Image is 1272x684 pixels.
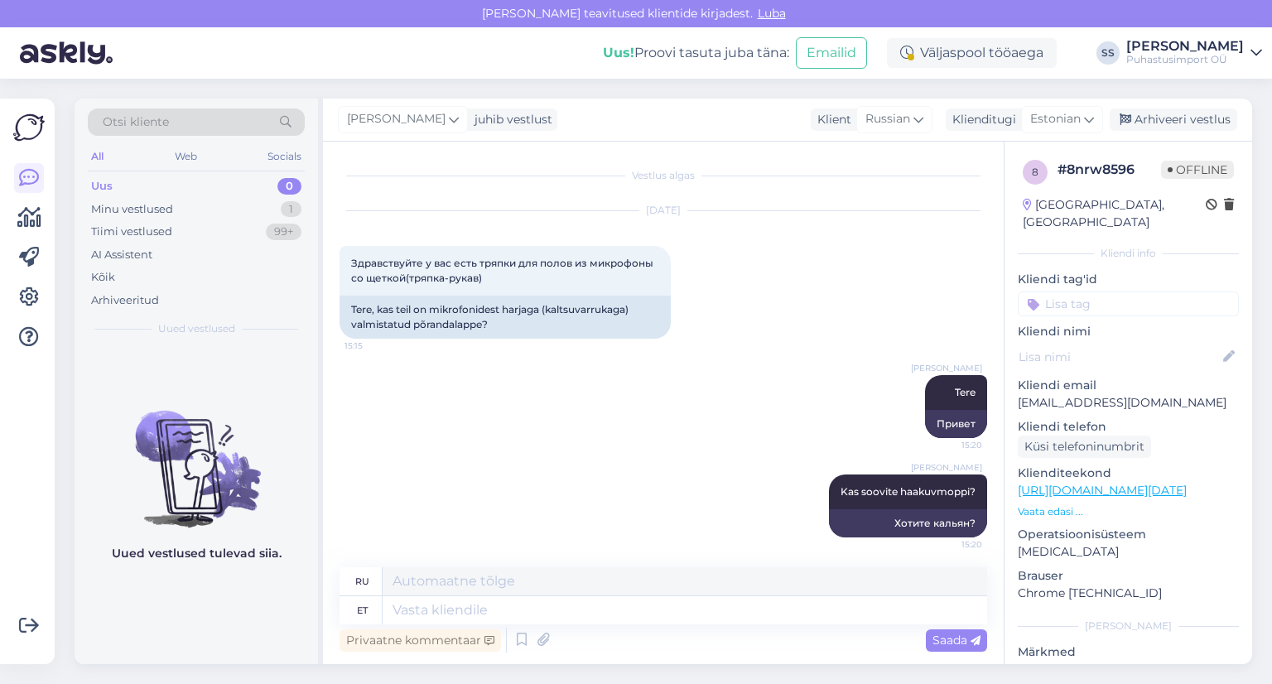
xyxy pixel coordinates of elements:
[91,269,115,286] div: Kõik
[955,386,976,398] span: Tere
[340,203,987,218] div: [DATE]
[340,296,671,339] div: Tere, kas teil on mikrofonidest harjaga (kaltsuvarrukaga) valmistatud põrandalappe?
[1126,40,1244,53] div: [PERSON_NAME]
[277,178,301,195] div: 0
[91,247,152,263] div: AI Assistent
[796,37,867,69] button: Emailid
[1018,291,1239,316] input: Lisa tag
[103,113,169,131] span: Otsi kliente
[91,178,113,195] div: Uus
[1096,41,1120,65] div: SS
[1110,108,1237,131] div: Arhiveeri vestlus
[344,340,407,352] span: 15:15
[753,6,791,21] span: Luba
[91,224,172,240] div: Tiimi vestlused
[925,410,987,438] div: Привет
[91,292,159,309] div: Arhiveeritud
[841,485,976,498] span: Kas soovite haakuvmoppi?
[603,45,634,60] b: Uus!
[468,111,552,128] div: juhib vestlust
[1023,196,1206,231] div: [GEOGRAPHIC_DATA], [GEOGRAPHIC_DATA]
[1018,418,1239,436] p: Kliendi telefon
[112,545,282,562] p: Uued vestlused tulevad siia.
[1030,110,1081,128] span: Estonian
[1018,377,1239,394] p: Kliendi email
[281,201,301,218] div: 1
[1018,271,1239,288] p: Kliendi tag'id
[357,596,368,624] div: et
[946,111,1016,128] div: Klienditugi
[1126,40,1262,66] a: [PERSON_NAME]Puhastusimport OÜ
[1018,394,1239,412] p: [EMAIL_ADDRESS][DOMAIN_NAME]
[1018,504,1239,519] p: Vaata edasi ...
[1018,643,1239,661] p: Märkmed
[347,110,446,128] span: [PERSON_NAME]
[1018,465,1239,482] p: Klienditeekond
[1018,585,1239,602] p: Chrome [TECHNICAL_ID]
[932,633,980,648] span: Saada
[829,509,987,537] div: Хотите кальян?
[911,362,982,374] span: [PERSON_NAME]
[88,146,107,167] div: All
[1019,348,1220,366] input: Lisa nimi
[351,257,656,284] span: Здравствуйте у вас есть тряпки для полов из микрофоны со щеткой(тряпка-рукав)
[1018,543,1239,561] p: [MEDICAL_DATA]
[1018,436,1151,458] div: Küsi telefoninumbrit
[355,567,369,595] div: ru
[811,111,851,128] div: Klient
[920,439,982,451] span: 15:20
[920,538,982,551] span: 15:20
[1018,483,1187,498] a: [URL][DOMAIN_NAME][DATE]
[158,321,235,336] span: Uued vestlused
[887,38,1057,68] div: Väljaspool tööaega
[1058,160,1161,180] div: # 8nrw8596
[1018,567,1239,585] p: Brauser
[1018,246,1239,261] div: Kliendi info
[1018,526,1239,543] p: Operatsioonisüsteem
[91,201,173,218] div: Minu vestlused
[264,146,305,167] div: Socials
[340,168,987,183] div: Vestlus algas
[75,381,318,530] img: No chats
[1018,619,1239,633] div: [PERSON_NAME]
[340,629,501,652] div: Privaatne kommentaar
[865,110,910,128] span: Russian
[1161,161,1234,179] span: Offline
[13,112,45,143] img: Askly Logo
[171,146,200,167] div: Web
[266,224,301,240] div: 99+
[911,461,982,474] span: [PERSON_NAME]
[1032,166,1038,178] span: 8
[1126,53,1244,66] div: Puhastusimport OÜ
[603,43,789,63] div: Proovi tasuta juba täna:
[1018,323,1239,340] p: Kliendi nimi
